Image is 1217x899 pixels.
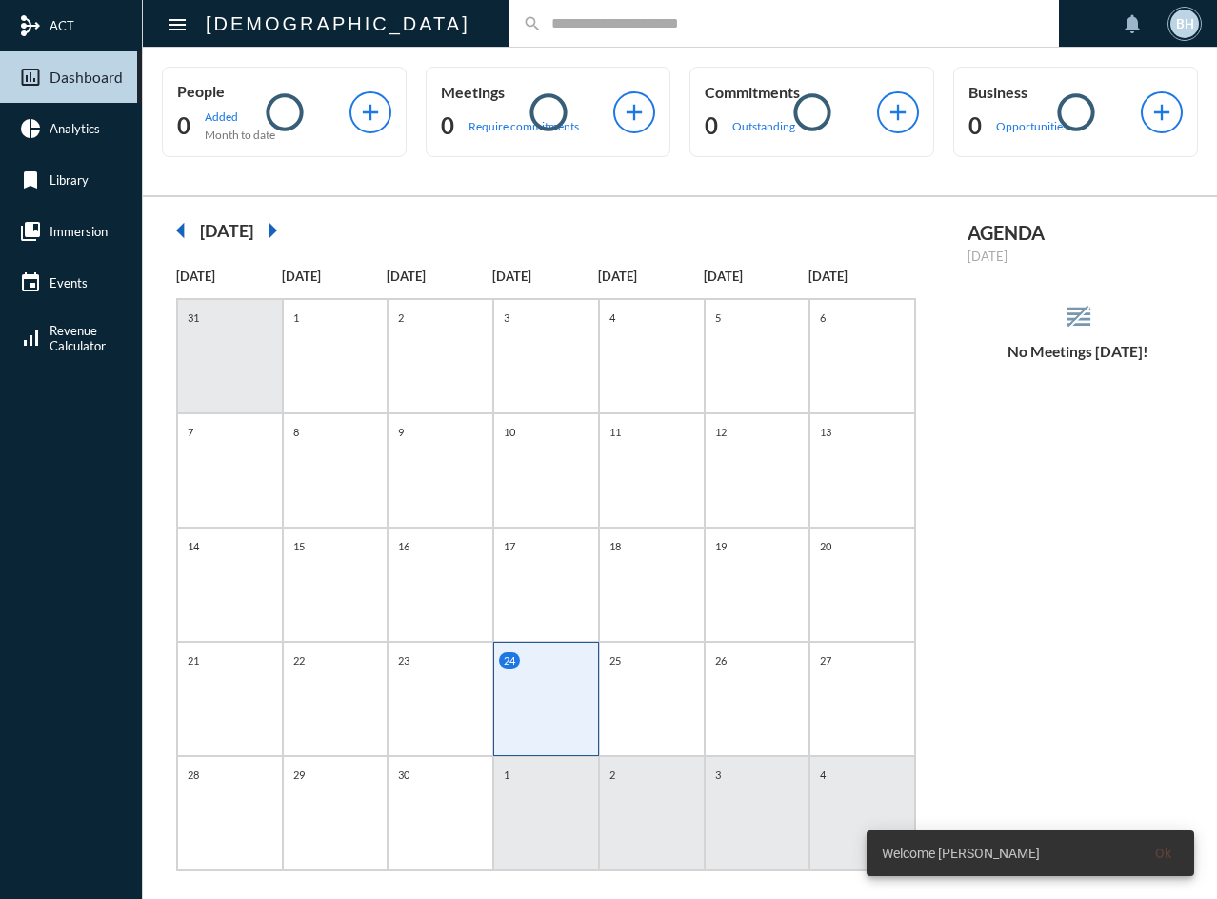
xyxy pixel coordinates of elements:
span: Library [50,172,89,188]
mat-icon: event [19,271,42,294]
p: 3 [710,767,726,783]
h2: [DATE] [200,220,253,241]
p: [DATE] [492,269,598,284]
p: 27 [815,652,836,669]
p: 6 [815,310,830,326]
p: 12 [710,424,731,440]
p: 7 [183,424,198,440]
span: Revenue Calculator [50,323,106,353]
p: 26 [710,652,731,669]
p: 23 [393,652,414,669]
p: [DATE] [387,269,492,284]
mat-icon: signal_cellular_alt [19,327,42,350]
p: 14 [183,538,204,554]
span: Events [50,275,88,290]
p: 17 [499,538,520,554]
span: Immersion [50,224,108,239]
p: 29 [289,767,309,783]
p: 10 [499,424,520,440]
mat-icon: pie_chart [19,117,42,140]
p: 4 [605,310,620,326]
p: [DATE] [704,269,809,284]
p: 2 [393,310,409,326]
span: Analytics [50,121,100,136]
span: Dashboard [50,69,123,86]
p: 25 [605,652,626,669]
mat-icon: reorder [1063,301,1094,332]
mat-icon: insert_chart_outlined [19,66,42,89]
mat-icon: mediation [19,14,42,37]
p: [DATE] [176,269,282,284]
button: Toggle sidenav [158,5,196,43]
p: 2 [605,767,620,783]
p: 15 [289,538,309,554]
div: BH [1170,10,1199,38]
p: 4 [815,767,830,783]
p: [DATE] [808,269,914,284]
p: 11 [605,424,626,440]
mat-icon: collections_bookmark [19,220,42,243]
p: [DATE] [282,269,388,284]
p: 21 [183,652,204,669]
p: 5 [710,310,726,326]
mat-icon: notifications [1121,12,1144,35]
p: 16 [393,538,414,554]
mat-icon: arrow_right [253,211,291,250]
mat-icon: arrow_left [162,211,200,250]
span: ACT [50,18,74,33]
p: 22 [289,652,309,669]
p: 30 [393,767,414,783]
h2: [DEMOGRAPHIC_DATA] [206,9,470,39]
p: 13 [815,424,836,440]
p: 24 [499,652,520,669]
span: Ok [1155,846,1171,861]
p: [DATE] [968,249,1188,264]
p: [DATE] [598,269,704,284]
p: 9 [393,424,409,440]
p: 3 [499,310,514,326]
p: 31 [183,310,204,326]
p: 28 [183,767,204,783]
p: 1 [289,310,304,326]
p: 19 [710,538,731,554]
p: 8 [289,424,304,440]
p: 20 [815,538,836,554]
h5: No Meetings [DATE]! [948,343,1207,360]
h2: AGENDA [968,221,1188,244]
mat-icon: bookmark [19,169,42,191]
span: Welcome [PERSON_NAME] [882,844,1040,863]
mat-icon: search [523,14,542,33]
mat-icon: Side nav toggle icon [166,13,189,36]
p: 1 [499,767,514,783]
p: 18 [605,538,626,554]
